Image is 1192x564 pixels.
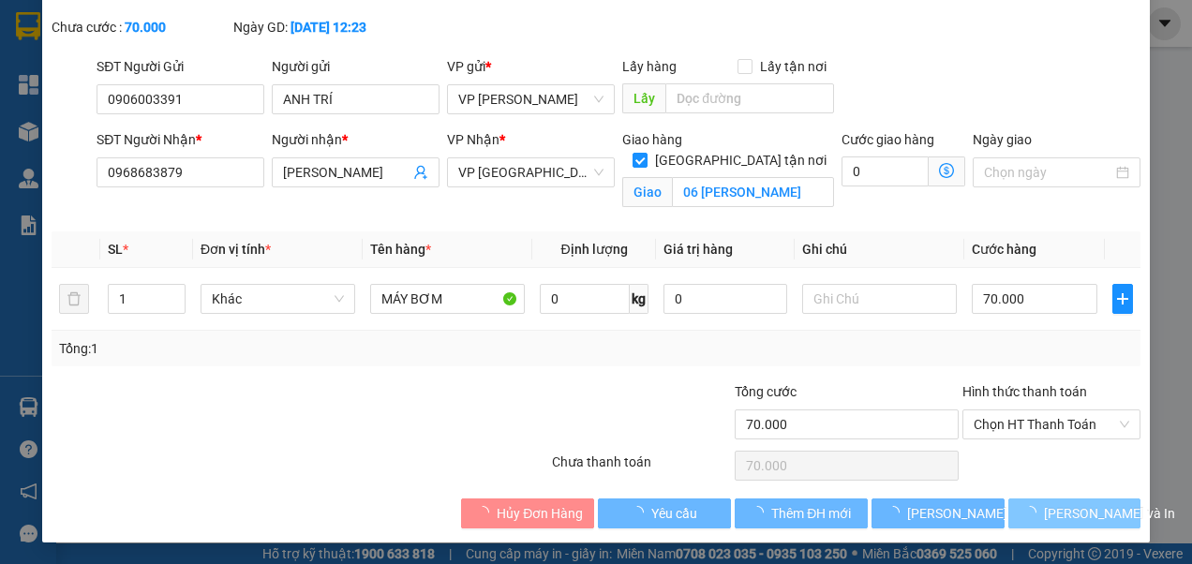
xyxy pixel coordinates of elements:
label: Ngày giao [973,132,1032,147]
div: Người nhận [272,129,440,150]
button: plus [1112,284,1134,314]
span: loading [751,506,771,519]
input: Dọc đường [665,83,834,113]
b: [DATE] 12:23 [291,20,366,35]
span: [GEOGRAPHIC_DATA] tận nơi [648,150,834,171]
span: kg [630,284,648,314]
span: VP Nhận [447,132,499,147]
div: Chưa cước : [52,17,230,37]
div: SĐT Người Nhận [97,129,264,150]
span: Giá trị hàng [663,242,733,257]
span: SL [108,242,123,257]
div: Tổng: 1 [59,338,462,359]
input: VD: Bàn, Ghế [370,284,525,314]
span: loading [887,506,907,519]
div: Ngày GD: [233,17,411,37]
button: delete [59,284,89,314]
b: 70.000 [125,20,166,35]
input: Giao tận nơi [672,177,834,207]
span: VP Phạm Ngũ Lão [458,85,603,113]
label: Hình thức thanh toán [962,384,1087,399]
span: Thêm ĐH mới [771,503,851,524]
span: Tổng cước [735,384,797,399]
span: Giao hàng [622,132,682,147]
span: [PERSON_NAME] và In [1044,503,1175,524]
div: VP gửi [447,56,615,77]
span: Đơn vị tính [201,242,271,257]
button: [PERSON_NAME] và In [1008,498,1141,528]
span: Hủy Đơn Hàng [497,503,583,524]
span: Tên hàng [370,242,431,257]
span: Lấy hàng [622,59,677,74]
span: Giao [622,177,672,207]
button: Hủy Đơn Hàng [461,498,594,528]
input: Cước giao hàng [842,156,929,186]
span: Lấy [622,83,665,113]
input: Ngày giao [984,162,1112,183]
span: plus [1113,291,1133,306]
div: Chưa thanh toán [550,452,732,484]
input: Ghi Chú [802,284,957,314]
span: Khác [212,285,344,313]
span: loading [476,506,497,519]
div: Người gửi [272,56,440,77]
span: Lấy tận nơi [752,56,834,77]
span: user-add [413,165,428,180]
button: Thêm ĐH mới [735,498,868,528]
span: dollar-circle [939,163,954,178]
div: SĐT Người Gửi [97,56,264,77]
span: Chọn HT Thanh Toán [974,410,1129,438]
label: Cước giao hàng [842,132,934,147]
span: loading [631,506,651,519]
button: Yêu cầu [598,498,731,528]
th: Ghi chú [795,231,964,268]
span: Yêu cầu [651,503,697,524]
button: [PERSON_NAME] thay đổi [872,498,1005,528]
span: loading [1023,506,1044,519]
span: VP chợ Mũi Né [458,158,603,186]
span: Định lượng [560,242,627,257]
span: [PERSON_NAME] thay đổi [907,503,1057,524]
span: Cước hàng [972,242,1036,257]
